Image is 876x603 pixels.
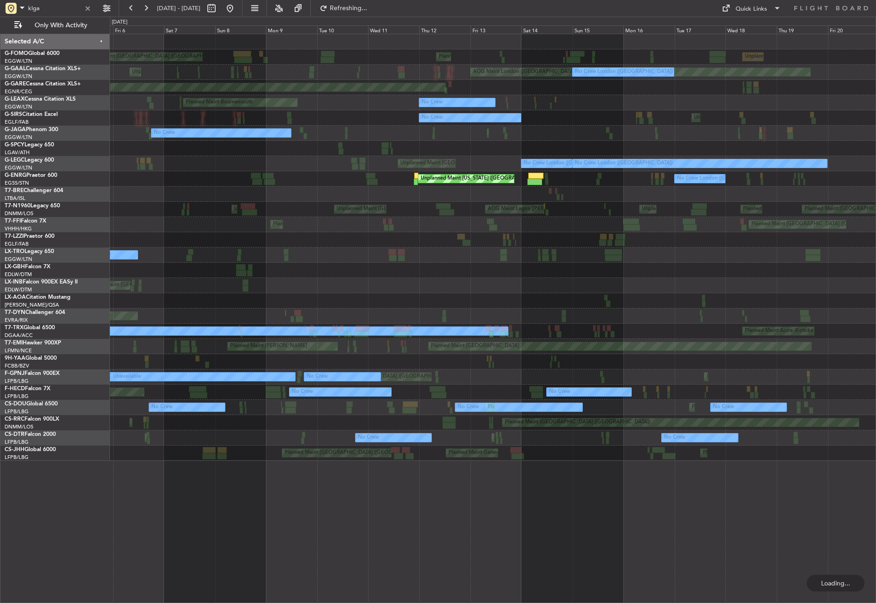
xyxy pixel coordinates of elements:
a: LFMN/NCE [5,347,32,354]
div: Planned Maint [GEOGRAPHIC_DATA] ([GEOGRAPHIC_DATA]) [309,370,454,384]
div: Planned Maint [GEOGRAPHIC_DATA] ([GEOGRAPHIC_DATA]) [505,416,650,429]
span: LX-TRO [5,249,24,254]
div: No Crew London ([GEOGRAPHIC_DATA]) [677,172,775,186]
div: Tue 17 [675,25,726,34]
a: T7-LZZIPraetor 600 [5,234,54,239]
div: Loading... [807,575,864,591]
span: G-SPCY [5,142,24,148]
span: G-SIRS [5,112,22,117]
a: LTBA/ISL [5,195,25,202]
a: LFPB/LBG [5,408,29,415]
span: G-GARE [5,81,26,87]
div: Planned Maint [GEOGRAPHIC_DATA] ([GEOGRAPHIC_DATA]) [488,400,633,414]
a: EGGW/LTN [5,103,32,110]
div: Planned Maint [GEOGRAPHIC_DATA] ([GEOGRAPHIC_DATA]) [273,217,418,231]
a: G-SIRSCitation Excel [5,112,58,117]
div: Planned Maint Geneva (Cointrin) [448,446,525,460]
span: F-GPNJ [5,371,24,376]
div: Sat 7 [164,25,215,34]
a: T7-TRXGlobal 6500 [5,325,55,331]
a: LFPB/LBG [5,454,29,461]
button: Refreshing... [315,1,371,16]
a: T7-DYNChallenger 604 [5,310,65,315]
a: LFPB/LBG [5,393,29,400]
a: DNMM/LOS [5,423,33,430]
a: FCBB/BZV [5,362,29,369]
div: Planned Maint [GEOGRAPHIC_DATA] [431,339,519,353]
span: T7-EMI [5,340,23,346]
span: 9H-YAA [5,356,25,361]
a: VHHH/HKG [5,225,32,232]
a: EGLF/FAB [5,241,29,247]
div: Unplanned Maint [GEOGRAPHIC_DATA] ([GEOGRAPHIC_DATA]) [707,370,858,384]
span: LX-GBH [5,264,25,270]
span: T7-BRE [5,188,24,193]
div: Fri 6 [113,25,164,34]
a: F-GPNJFalcon 900EX [5,371,60,376]
a: EGLF/FAB [5,119,29,126]
span: G-LEAX [5,96,24,102]
span: LX-INB [5,279,23,285]
a: EGGW/LTN [5,164,32,171]
div: Unplanned Maint [GEOGRAPHIC_DATA] ([GEOGRAPHIC_DATA]) [400,157,552,170]
a: G-SPCYLegacy 650 [5,142,54,148]
a: [PERSON_NAME]/QSA [5,301,59,308]
div: Unplanned Maint Lagos ([GEOGRAPHIC_DATA][PERSON_NAME]) [234,202,389,216]
span: G-JAGA [5,127,26,133]
a: CS-JHHGlobal 6000 [5,447,56,452]
span: Refreshing... [329,5,368,12]
button: Only With Activity [10,18,100,33]
div: AOG Maint Lagos ([PERSON_NAME]) [488,202,576,216]
div: Thu 12 [419,25,471,34]
div: Sun 15 [573,25,624,34]
div: No Crew [713,400,734,414]
div: Mon 9 [266,25,317,34]
div: Planned Maint [GEOGRAPHIC_DATA] ([GEOGRAPHIC_DATA]) [692,400,837,414]
a: EGNR/CEG [5,88,32,95]
div: No Crew London ([GEOGRAPHIC_DATA]) [575,65,673,79]
span: Only With Activity [24,22,97,29]
div: No Crew [664,431,685,445]
div: No Crew [307,370,328,384]
div: Planned Maint [GEOGRAPHIC_DATA] ([GEOGRAPHIC_DATA]) [284,446,430,460]
a: G-GARECessna Citation XLS+ [5,81,81,87]
div: No Crew London ([GEOGRAPHIC_DATA]) [575,157,673,170]
div: No Crew [292,385,313,399]
input: Airport [28,1,81,15]
a: EVRA/RIX [5,317,28,324]
a: 9H-YAAGlobal 5000 [5,356,57,361]
span: T7-LZZI [5,234,24,239]
div: No Crew [358,431,379,445]
div: Planned Maint Accra (Kotoka Intl) [745,324,823,338]
a: CS-DOUGlobal 6500 [5,401,58,407]
span: [DATE] - [DATE] [157,4,200,12]
a: G-FOMOGlobal 6000 [5,51,60,56]
div: No Crew [422,111,443,125]
div: Quick Links [736,5,767,14]
div: No Crew London ([GEOGRAPHIC_DATA]) [524,157,622,170]
div: No Crew [151,400,173,414]
a: G-GAALCessna Citation XLS+ [5,66,81,72]
div: Sun 8 [215,25,266,34]
a: T7-FFIFalcon 7X [5,218,46,224]
a: LX-TROLegacy 650 [5,249,54,254]
a: LFPB/LBG [5,439,29,446]
span: T7-N1960 [5,203,30,209]
a: G-JAGAPhenom 300 [5,127,58,133]
div: Unplanned Maint [US_STATE] ([GEOGRAPHIC_DATA]) [421,172,546,186]
div: AOG Maint London ([GEOGRAPHIC_DATA]) [473,65,576,79]
div: Planned Maint [GEOGRAPHIC_DATA] ([GEOGRAPHIC_DATA]) [703,446,848,460]
div: Unplanned Maint Lagos ([GEOGRAPHIC_DATA][PERSON_NAME]) [642,202,797,216]
div: Mon 16 [623,25,675,34]
a: EGGW/LTN [5,73,32,80]
a: LGAV/ATH [5,149,30,156]
div: No Crew [549,385,570,399]
div: Wed 11 [368,25,419,34]
div: Sat 14 [521,25,573,34]
span: G-GAAL [5,66,26,72]
div: Wed 18 [725,25,777,34]
div: Planned Maint [GEOGRAPHIC_DATA] ([GEOGRAPHIC_DATA]) [439,50,584,64]
a: G-LEAXCessna Citation XLS [5,96,76,102]
a: LX-GBHFalcon 7X [5,264,50,270]
a: DGAA/ACC [5,332,33,339]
